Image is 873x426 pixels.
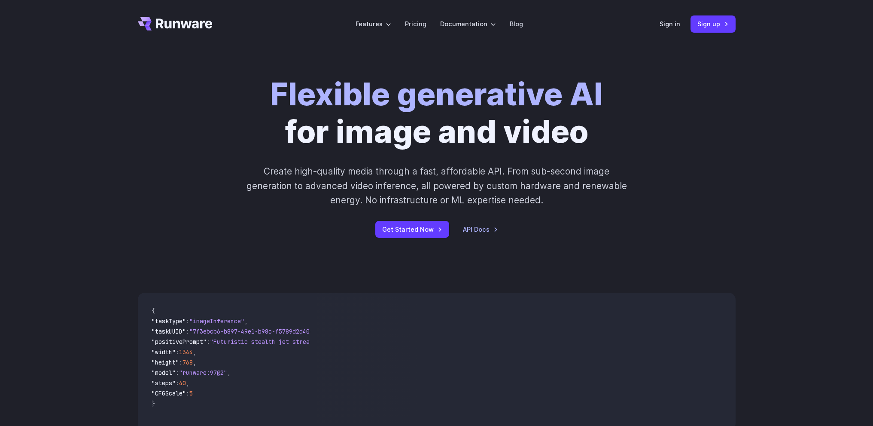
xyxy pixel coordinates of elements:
span: "7f3ebcb6-b897-49e1-b98c-f5789d2d40d7" [189,328,320,335]
span: "model" [152,369,176,377]
span: } [152,400,155,408]
a: Go to / [138,17,213,31]
p: Create high-quality media through a fast, affordable API. From sub-second image generation to adv... [245,164,628,207]
span: , [244,317,248,325]
a: Blog [510,19,523,29]
label: Features [356,19,391,29]
strong: Flexible generative AI [270,75,603,113]
span: 768 [183,359,193,366]
span: , [193,348,196,356]
span: "steps" [152,379,176,387]
span: "imageInference" [189,317,244,325]
span: , [186,379,189,387]
span: 5 [189,389,193,397]
span: "height" [152,359,179,366]
span: : [186,317,189,325]
span: "CFGScale" [152,389,186,397]
span: , [227,369,231,377]
span: { [152,307,155,315]
a: Get Started Now [375,221,449,238]
span: "Futuristic stealth jet streaking through a neon-lit cityscape with glowing purple exhaust" [210,338,523,346]
a: Sign in [660,19,680,29]
span: , [193,359,196,366]
span: : [176,379,179,387]
span: "width" [152,348,176,356]
span: "positivePrompt" [152,338,207,346]
a: Pricing [405,19,426,29]
span: 40 [179,379,186,387]
span: "runware:97@2" [179,369,227,377]
span: "taskUUID" [152,328,186,335]
label: Documentation [440,19,496,29]
span: : [207,338,210,346]
span: : [179,359,183,366]
span: : [186,328,189,335]
span: "taskType" [152,317,186,325]
span: 1344 [179,348,193,356]
a: Sign up [690,15,736,32]
a: API Docs [463,224,498,234]
span: : [186,389,189,397]
span: : [176,348,179,356]
span: : [176,369,179,377]
h1: for image and video [270,76,603,150]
